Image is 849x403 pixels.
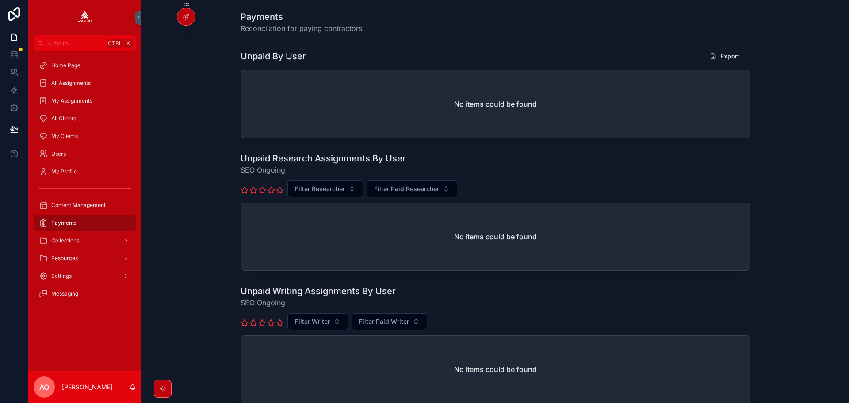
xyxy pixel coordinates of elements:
[241,50,306,62] h1: Unpaid By User
[287,180,363,197] button: Select Button
[454,231,537,242] h2: No items could be found
[51,219,76,226] span: Payments
[125,40,132,47] span: K
[34,35,136,51] button: Jump to...CtrlK
[34,233,136,249] a: Collections
[51,168,77,175] span: My Profile
[51,97,92,104] span: My Assignments
[34,268,136,284] a: Settings
[34,250,136,266] a: Resources
[295,317,330,326] span: Filter Writer
[51,202,106,209] span: Content Management
[241,297,396,308] span: SEO Ongoing
[241,152,406,165] h1: Unpaid Research Assignments By User
[454,364,537,375] h2: No items could be found
[51,290,78,297] span: Messaging
[241,285,396,297] h1: Unpaid Writing Assignments By User
[359,317,409,326] span: Filter Paid Writer
[39,382,49,392] span: AO
[34,75,136,91] a: All Assignments
[352,313,427,330] button: Select Button
[51,150,66,157] span: Users
[295,184,345,193] span: Filter Researcher
[34,128,136,144] a: My Clients
[51,255,78,262] span: Resources
[241,165,406,175] span: SEO Ongoing
[34,286,136,302] a: Messaging
[703,48,746,64] button: Export
[28,51,141,313] div: scrollable content
[78,11,92,25] img: App logo
[34,111,136,127] a: All Clients
[34,197,136,213] a: Content Management
[51,115,76,122] span: All Clients
[367,180,457,197] button: Select Button
[34,164,136,180] a: My Profile
[374,184,439,193] span: Filter Paid Researcher
[51,62,80,69] span: Home Page
[51,237,79,244] span: Collections
[51,133,78,140] span: My Clients
[241,23,362,34] span: Reconcilation for paying contractors
[51,273,72,280] span: Settings
[34,146,136,162] a: Users
[62,383,113,391] p: [PERSON_NAME]
[287,313,348,330] button: Select Button
[454,99,537,109] h2: No items could be found
[34,215,136,231] a: Payments
[34,58,136,73] a: Home Page
[34,93,136,109] a: My Assignments
[107,39,123,48] span: Ctrl
[51,80,91,87] span: All Assignments
[241,11,362,23] h1: Payments
[47,40,103,47] span: Jump to...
